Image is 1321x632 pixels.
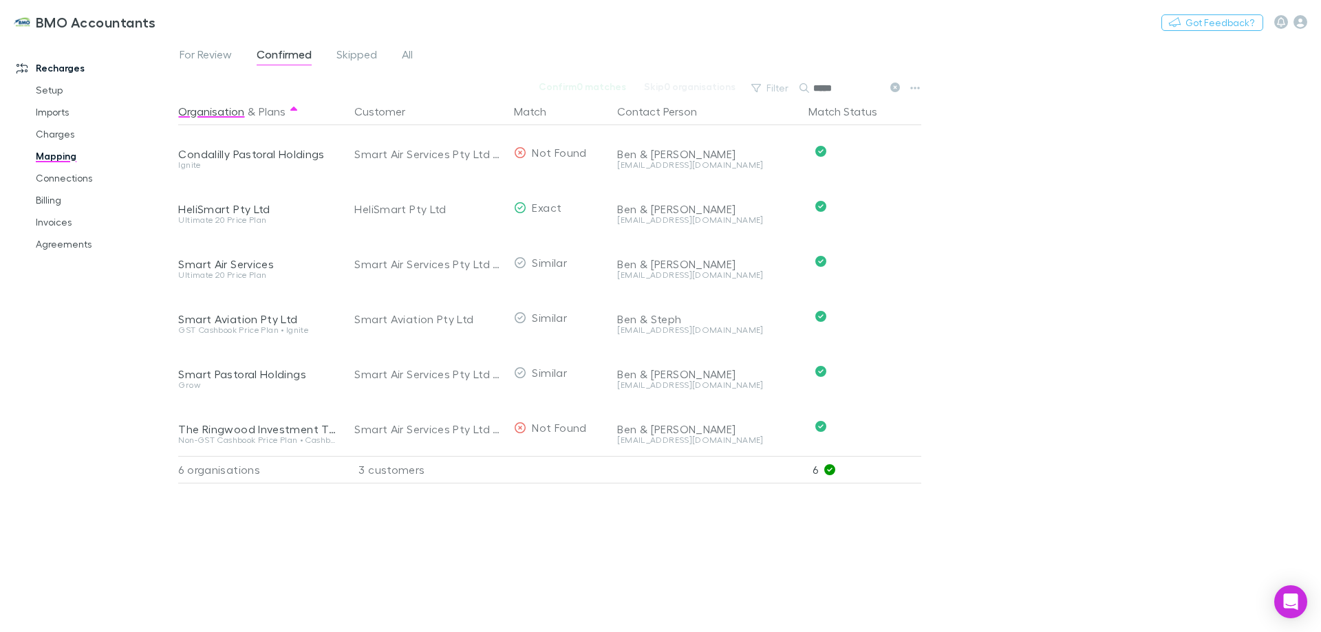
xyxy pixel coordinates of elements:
[22,167,186,189] a: Connections
[178,257,338,271] div: Smart Air Services
[22,79,186,101] a: Setup
[178,271,338,279] div: Ultimate 20 Price Plan
[744,80,797,96] button: Filter
[815,421,826,432] svg: Confirmed
[36,14,156,30] h3: BMO Accountants
[178,202,338,216] div: HeliSmart Pty Ltd
[617,147,797,161] div: Ben & [PERSON_NAME]
[14,14,30,30] img: BMO Accountants's Logo
[178,326,338,334] div: GST Cashbook Price Plan • Ignite
[815,146,826,157] svg: Confirmed
[22,123,186,145] a: Charges
[22,189,186,211] a: Billing
[354,127,503,182] div: Smart Air Services Pty Ltd Atf Fly Smart Trust
[178,147,338,161] div: Condalilly Pastoral Holdings
[617,326,797,334] div: [EMAIL_ADDRESS][DOMAIN_NAME]
[22,101,186,123] a: Imports
[3,57,186,79] a: Recharges
[178,436,338,444] div: Non-GST Cashbook Price Plan • Cashbook (Non-GST) Price Plan
[178,216,338,224] div: Ultimate 20 Price Plan
[617,436,797,444] div: [EMAIL_ADDRESS][DOMAIN_NAME]
[532,311,567,324] span: Similar
[1274,585,1307,618] div: Open Intercom Messenger
[617,422,797,436] div: Ben & [PERSON_NAME]
[617,381,797,389] div: [EMAIL_ADDRESS][DOMAIN_NAME]
[617,367,797,381] div: Ben & [PERSON_NAME]
[635,78,744,95] button: Skip0 organisations
[259,98,286,125] button: Plans
[354,292,503,347] div: Smart Aviation Pty Ltd
[22,233,186,255] a: Agreements
[354,237,503,292] div: Smart Air Services Pty Ltd Atf Fly Smart Trust
[354,98,422,125] button: Customer
[178,422,338,436] div: The Ringwood Investment Trust
[617,271,797,279] div: [EMAIL_ADDRESS][DOMAIN_NAME]
[178,98,338,125] div: &
[178,456,343,483] div: 6 organisations
[532,256,567,269] span: Similar
[22,145,186,167] a: Mapping
[617,161,797,169] div: [EMAIL_ADDRESS][DOMAIN_NAME]
[530,78,635,95] button: Confirm0 matches
[22,211,186,233] a: Invoices
[617,202,797,216] div: Ben & [PERSON_NAME]
[617,257,797,271] div: Ben & [PERSON_NAME]
[354,402,503,457] div: Smart Air Services Pty Ltd Atf Fly Smart Trust
[532,146,586,159] span: Not Found
[815,311,826,322] svg: Confirmed
[343,456,508,483] div: 3 customers
[336,47,377,65] span: Skipped
[815,201,826,212] svg: Confirmed
[178,98,244,125] button: Organisation
[617,312,797,326] div: Ben & Steph
[354,182,503,237] div: HeliSmart Pty Ltd
[178,367,338,381] div: Smart Pastoral Holdings
[178,381,338,389] div: Grow
[180,47,232,65] span: For Review
[532,366,567,379] span: Similar
[532,201,561,214] span: Exact
[813,457,921,483] p: 6
[815,256,826,267] svg: Confirmed
[6,6,164,39] a: BMO Accountants
[402,47,413,65] span: All
[1161,14,1263,31] button: Got Feedback?
[514,98,563,125] button: Match
[257,47,312,65] span: Confirmed
[617,98,713,125] button: Contact Person
[815,366,826,377] svg: Confirmed
[178,312,338,326] div: Smart Aviation Pty Ltd
[617,216,797,224] div: [EMAIL_ADDRESS][DOMAIN_NAME]
[808,98,894,125] button: Match Status
[532,421,586,434] span: Not Found
[354,347,503,402] div: Smart Air Services Pty Ltd Atf Fly Smart Trust
[178,161,338,169] div: Ignite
